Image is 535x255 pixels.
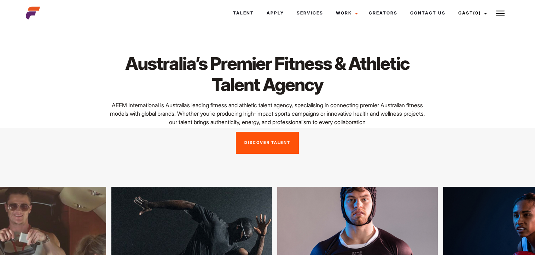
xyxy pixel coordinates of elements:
[473,10,481,16] span: (0)
[496,9,505,18] img: Burger icon
[236,132,299,154] a: Discover Talent
[260,4,290,23] a: Apply
[26,6,40,20] img: cropped-aefm-brand-fav-22-square.png
[404,4,452,23] a: Contact Us
[108,101,428,126] p: AEFM International is Australia’s leading fitness and athletic talent agency, specialising in con...
[227,4,260,23] a: Talent
[290,4,330,23] a: Services
[452,4,492,23] a: Cast(0)
[362,4,404,23] a: Creators
[330,4,362,23] a: Work
[108,53,428,95] h1: Australia’s Premier Fitness & Athletic Talent Agency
